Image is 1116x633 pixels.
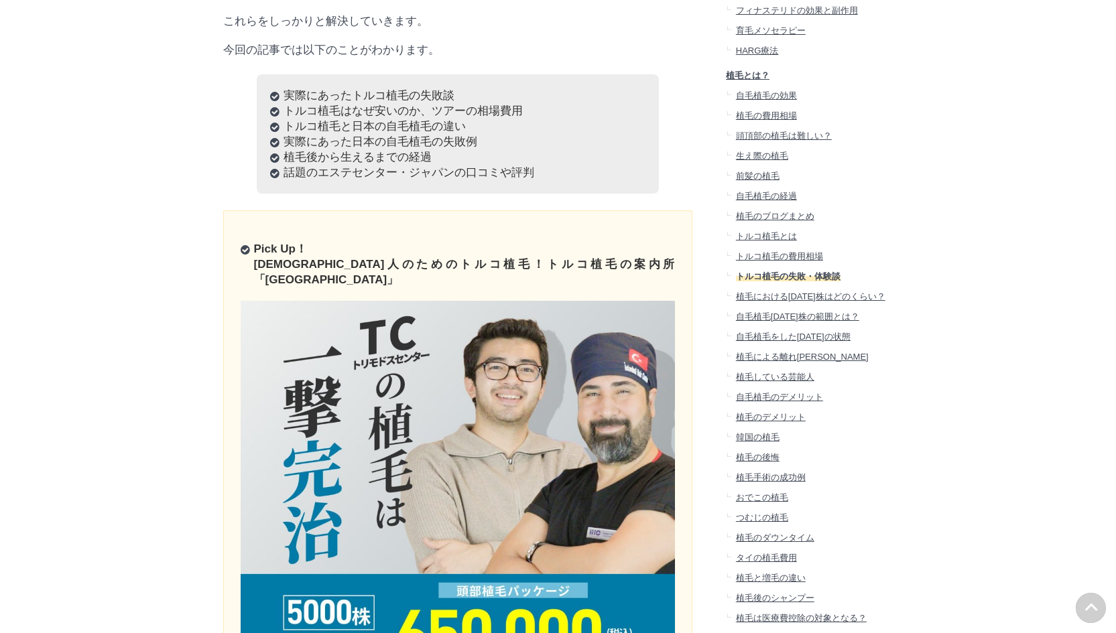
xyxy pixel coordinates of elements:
a: トルコ植毛とは [726,226,893,247]
a: フィナステリドの効果と副作用 [726,1,893,21]
span: 今回の記事では以下のことがわかります。 [223,44,440,56]
a: 植毛における[DATE]株はどのくらい？ [726,287,893,307]
span: 自毛植毛[DATE]株の範囲とは？ [735,311,859,322]
li: 植毛後から生えるまでの経過 [270,149,645,165]
li: トルコ植毛はなぜ安いのか、ツアーの相場費用 [270,103,645,119]
a: 植毛している芸能人 [726,367,893,387]
span: 植毛による離れ[PERSON_NAME] [735,352,868,362]
li: トルコ植毛と日本の自毛植毛の違い [270,119,645,134]
span: 植毛後のシャンプー [735,593,814,603]
span: 自毛植毛の効果 [735,90,796,100]
a: HARG療法 [726,41,893,61]
a: 植毛は医療費控除の対象となる？ [726,608,893,628]
a: 植毛のデメリット [726,407,893,427]
a: 自毛植毛[DATE]株の範囲とは？ [726,307,893,327]
span: これらをしっかりと解決していきます。 [223,15,428,27]
span: 自毛植毛の経過 [735,191,796,201]
strong: Pick Up！ [254,242,307,255]
a: 植毛による離れ[PERSON_NAME] [726,347,893,367]
a: つむじの植毛 [726,508,893,528]
a: 植毛後のシャンプー [726,588,893,608]
span: 韓国の植毛 [735,432,779,442]
a: トルコ植毛の費用相場 [726,247,893,267]
span: 生え際の植毛 [735,151,788,161]
span: 植毛の後悔 [735,452,779,462]
span: 頭頂部の植毛は難しい？ [735,131,831,141]
span: トルコ植毛の費用相場 [735,251,822,261]
a: トルコ植毛の失敗・体験談 [726,267,841,287]
a: 生え際の植毛 [726,146,893,166]
span: フィナステリドの効果と副作用 [735,5,857,15]
img: PAGE UP [1076,593,1106,623]
span: 植毛と増毛の違い [735,573,805,583]
a: 自毛植毛をした[DATE]の状態 [726,327,893,347]
li: 実際にあったトルコ植毛の失敗談 [270,88,645,103]
span: 自毛植毛のデメリット [735,392,822,402]
a: 植毛手術の成功例 [726,468,893,488]
a: 頭頂部の植毛は難しい？ [726,126,893,146]
a: 自毛植毛の経過 [726,186,893,206]
a: 植毛のダウンタイム [726,528,893,548]
span: 植毛のデメリット [735,412,805,422]
span: 植毛している芸能人 [735,372,814,382]
a: 育毛メソセラピー [726,21,893,41]
span: HARG療法 [735,46,778,56]
a: 自毛植毛のデメリット [726,387,893,407]
span: 植毛手術の成功例 [735,472,805,482]
span: 植毛は医療費控除の対象となる？ [735,613,866,623]
span: 植毛における[DATE]株はどのくらい？ [735,291,885,301]
span: つむじの植毛 [735,512,788,522]
span: トルコ植毛の失敗・体験談 [735,271,840,281]
li: 話題のエステセンター・ジャパンの口コミや評判 [270,165,645,180]
a: 植毛のブログまとめ [726,206,893,226]
a: おでこの植毛 [726,488,893,508]
a: 自毛植毛の効果 [726,86,893,106]
li: 実際にあった日本の自毛植毛の失敗例 [270,134,645,149]
span: 植毛の費用相場 [735,111,796,121]
a: タイの植毛費用 [726,548,893,568]
span: 植毛のブログまとめ [735,211,814,221]
span: 前髪の植毛 [735,171,779,181]
strong: [DEMOGRAPHIC_DATA]人のためのトルコ植毛！トルコ植毛の案内所「[GEOGRAPHIC_DATA]」 [254,258,675,286]
span: おでこの植毛 [735,492,788,502]
span: 植毛のダウンタイム [735,533,814,543]
a: 植毛とは？ [726,61,893,86]
a: 前髪の植毛 [726,166,893,186]
span: 育毛メソセラピー [735,25,805,36]
span: トルコ植毛とは [735,231,796,241]
a: 植毛の費用相場 [726,106,893,126]
a: 韓国の植毛 [726,427,893,447]
span: 自毛植毛をした[DATE]の状態 [735,332,850,342]
a: 植毛と増毛の違い [726,568,893,588]
a: 植毛の後悔 [726,447,893,468]
span: タイの植毛費用 [735,553,796,563]
span: 植毛とは？ [726,70,769,80]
